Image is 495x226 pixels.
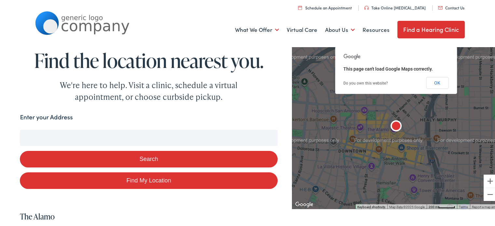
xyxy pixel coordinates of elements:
a: Schedule an Appointment [298,4,352,9]
a: About Us [325,17,355,41]
a: Find My Location [20,171,277,188]
div: The Alamo [388,118,404,134]
a: Take Online [MEDICAL_DATA] [364,4,426,9]
img: utility icon [438,5,443,8]
img: utility icon [298,5,302,9]
button: OK [426,76,448,88]
h1: Find the location nearest you. [20,49,277,70]
span: Map data ©2025 Google [389,204,425,208]
div: We're here to help. Visit a clinic, schedule a virtual appointment, or choose curbside pickup. [45,78,253,102]
a: Find a Hearing Clinic [397,20,465,37]
a: What We Offer [235,17,279,41]
button: Search [20,150,277,166]
button: Map Scale: 200 m per 48 pixels [427,203,457,208]
img: Google [294,199,315,208]
a: Open this area in Google Maps (opens a new window) [294,199,315,208]
a: The Alamo [20,210,55,221]
a: Terms (opens in new tab) [459,204,468,208]
a: Do you own this website? [343,80,388,85]
button: Keyboard shortcuts [357,204,385,208]
input: Enter your address or zip code [20,129,277,145]
span: 200 m [429,204,438,208]
img: utility icon [364,5,369,9]
a: Resources [363,17,390,41]
span: This page can't load Google Maps correctly. [343,65,433,71]
a: Virtual Care [287,17,317,41]
label: Enter your Address [20,112,73,121]
a: Contact Us [438,4,464,9]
